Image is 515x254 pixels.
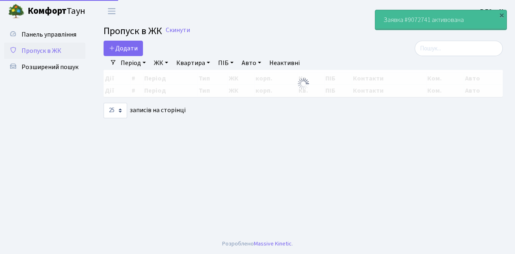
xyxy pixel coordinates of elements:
a: Панель управління [4,26,85,43]
span: Таун [28,4,85,18]
div: Заявка #9072741 активована [375,10,506,30]
a: Додати [104,41,143,56]
label: записів на сторінці [104,103,186,118]
a: Розширений пошук [4,59,85,75]
b: Комфорт [28,4,67,17]
img: Обробка... [297,77,310,90]
input: Пошук... [415,41,503,56]
div: × [498,11,506,19]
a: Квартира [173,56,213,70]
a: Неактивні [266,56,303,70]
a: ПІБ [215,56,237,70]
a: ЖК [151,56,171,70]
a: Massive Kinetic [254,239,292,248]
img: logo.png [8,3,24,20]
span: Додати [109,44,138,53]
span: Пропуск в ЖК [104,24,162,38]
a: Пропуск в ЖК [4,43,85,59]
a: Авто [238,56,264,70]
a: Період [117,56,149,70]
span: Пропуск в ЖК [22,46,61,55]
select: записів на сторінці [104,103,127,118]
span: Розширений пошук [22,63,78,72]
div: Розроблено . [222,239,293,248]
span: Панель управління [22,30,76,39]
a: ВЛ2 -. К. [480,7,505,16]
a: Скинути [166,26,190,34]
button: Переключити навігацію [102,4,122,18]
